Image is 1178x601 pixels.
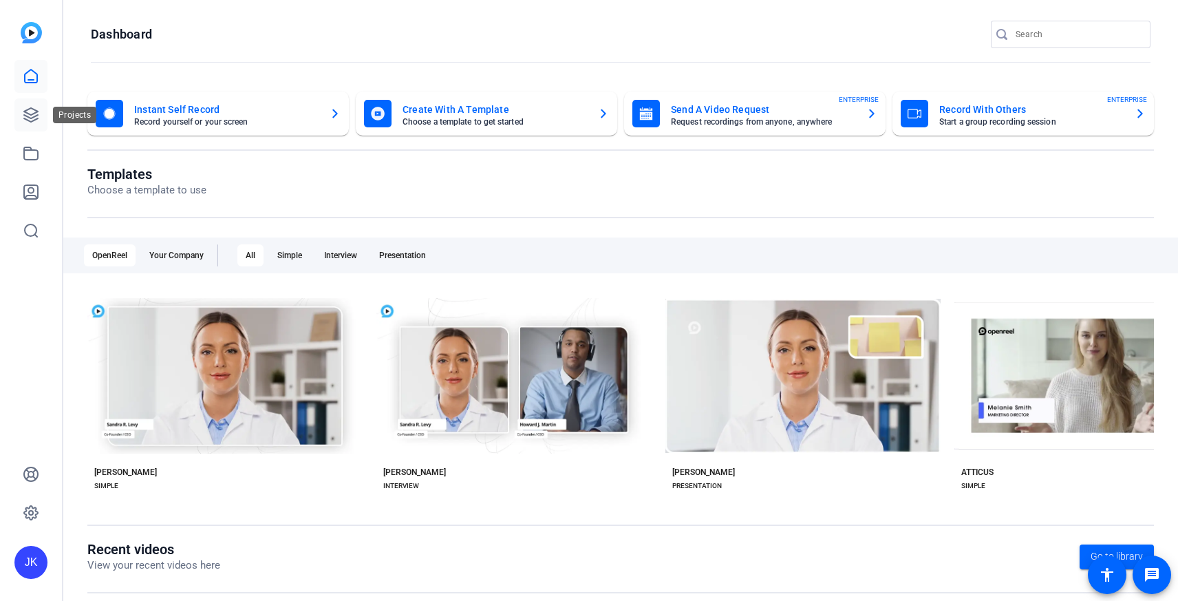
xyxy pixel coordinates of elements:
[94,481,118,492] div: SIMPLE
[403,118,587,126] mat-card-subtitle: Choose a template to get started
[672,481,722,492] div: PRESENTATION
[141,244,212,266] div: Your Company
[383,467,446,478] div: [PERSON_NAME]
[1016,26,1139,43] input: Search
[237,244,264,266] div: All
[371,244,434,266] div: Presentation
[356,92,617,136] button: Create With A TemplateChoose a template to get started
[939,118,1124,126] mat-card-subtitle: Start a group recording session
[87,558,220,573] p: View your recent videos here
[1080,545,1154,569] a: Go to library
[134,101,319,118] mat-card-title: Instant Self Record
[671,118,855,126] mat-card-subtitle: Request recordings from anyone, anywhere
[403,101,587,118] mat-card-title: Create With A Template
[94,467,157,478] div: [PERSON_NAME]
[839,94,879,105] span: ENTERPRISE
[14,546,47,579] div: JK
[316,244,365,266] div: Interview
[87,182,206,198] p: Choose a template to use
[84,244,136,266] div: OpenReel
[1144,567,1160,583] mat-icon: message
[1107,94,1147,105] span: ENTERPRISE
[269,244,310,266] div: Simple
[91,26,152,43] h1: Dashboard
[671,101,855,118] mat-card-title: Send A Video Request
[672,467,735,478] div: [PERSON_NAME]
[21,22,42,43] img: blue-gradient.svg
[939,101,1124,118] mat-card-title: Record With Others
[53,107,96,123] div: Projects
[892,92,1154,136] button: Record With OthersStart a group recording sessionENTERPRISE
[1091,549,1143,564] span: Go to library
[624,92,886,136] button: Send A Video RequestRequest recordings from anyone, anywhereENTERPRISE
[87,92,349,136] button: Instant Self RecordRecord yourself or your screen
[383,481,419,492] div: INTERVIEW
[87,541,220,558] h1: Recent videos
[961,467,994,478] div: ATTICUS
[134,118,319,126] mat-card-subtitle: Record yourself or your screen
[961,481,985,492] div: SIMPLE
[87,166,206,182] h1: Templates
[1099,567,1115,583] mat-icon: accessibility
